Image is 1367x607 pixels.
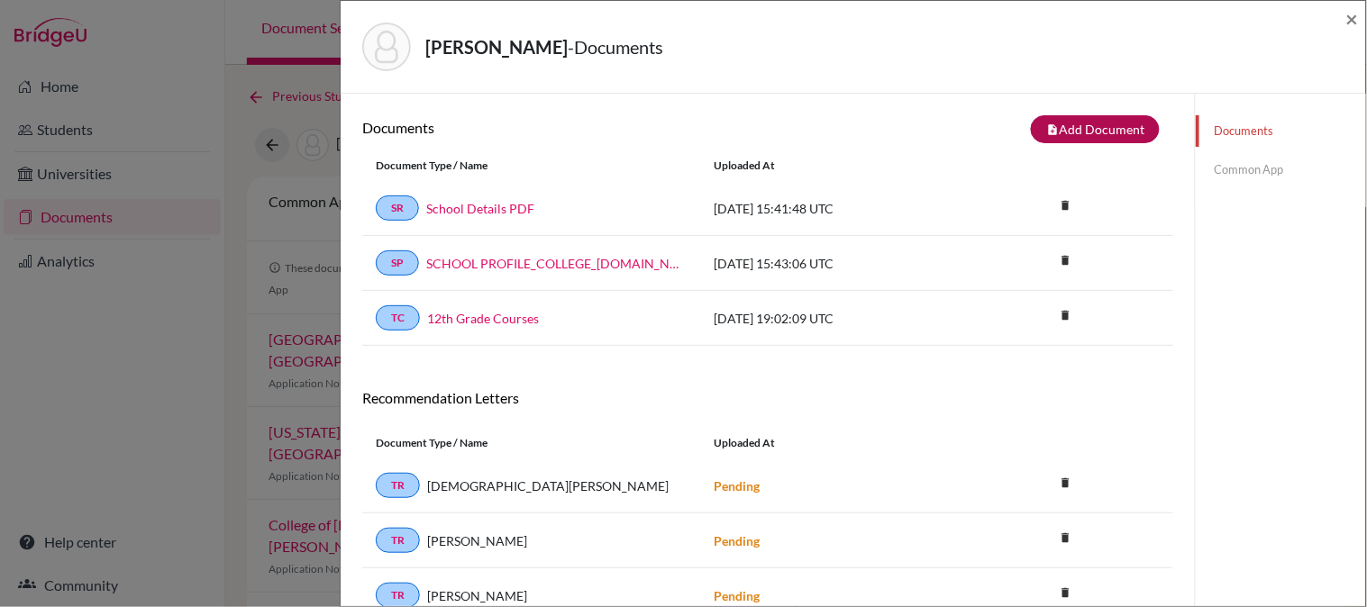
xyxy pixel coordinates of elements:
button: note_addAdd Document [1031,115,1160,143]
i: delete [1052,469,1079,496]
a: delete [1052,472,1079,496]
a: delete [1052,527,1079,551]
a: delete [1052,195,1079,219]
i: note_add [1046,123,1059,136]
div: Uploaded at [700,435,971,451]
span: [DEMOGRAPHIC_DATA][PERSON_NAME] [427,476,669,495]
a: 12th Grade Courses [427,309,539,328]
a: SP [376,250,419,276]
a: Common App [1196,154,1366,186]
button: Close [1346,8,1359,30]
a: School Details PDF [426,199,534,218]
strong: Pending [714,533,760,548]
div: [DATE] 15:43:06 UTC [700,254,971,273]
div: Document Type / Name [362,435,700,451]
i: delete [1052,524,1079,551]
span: [PERSON_NAME] [427,586,527,605]
div: [DATE] 15:41:48 UTC [700,199,971,218]
span: [PERSON_NAME] [427,531,527,550]
i: delete [1052,579,1079,606]
a: Documents [1196,115,1366,147]
a: delete [1052,304,1079,329]
h6: Recommendation Letters [362,389,1173,406]
i: delete [1052,192,1079,219]
i: delete [1052,302,1079,329]
span: - Documents [568,36,663,58]
div: Uploaded at [700,158,971,174]
h6: Documents [362,119,768,136]
a: SR [376,195,419,221]
strong: Pending [714,588,760,603]
a: TR [376,528,420,553]
a: delete [1052,249,1079,274]
a: TC [376,305,420,331]
span: × [1346,5,1359,32]
strong: [PERSON_NAME] [425,36,568,58]
a: delete [1052,582,1079,606]
div: [DATE] 19:02:09 UTC [700,309,971,328]
strong: Pending [714,478,760,494]
a: SCHOOL PROFILE_COLLEGE_[DOMAIN_NAME]_wide [426,254,687,273]
div: Document Type / Name [362,158,700,174]
i: delete [1052,247,1079,274]
a: TR [376,473,420,498]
